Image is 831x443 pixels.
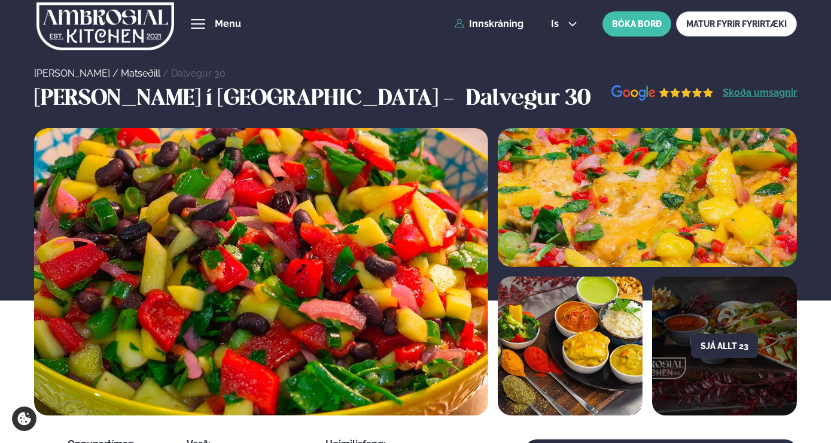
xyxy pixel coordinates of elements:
[498,277,643,415] img: image alt
[466,85,590,114] h3: Dalvegur 30
[602,11,671,37] button: BÓKA BORÐ
[611,85,714,101] img: image alt
[541,19,586,29] button: is
[121,68,160,79] a: Matseðill
[551,19,562,29] span: is
[34,68,110,79] a: [PERSON_NAME]
[34,85,460,114] h3: [PERSON_NAME] í [GEOGRAPHIC_DATA] -
[676,11,797,37] a: MATUR FYRIR FYRIRTÆKI
[171,68,226,79] a: Dalvegur 30
[691,334,758,358] button: Sjá allt 23
[498,128,797,267] img: image alt
[36,2,174,51] img: logo
[34,128,488,415] img: image alt
[723,88,797,98] a: Skoða umsagnir
[112,68,121,79] span: /
[12,406,36,431] a: Cookie settings
[163,68,171,79] span: /
[191,17,205,31] button: hamburger
[455,19,523,29] a: Innskráning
